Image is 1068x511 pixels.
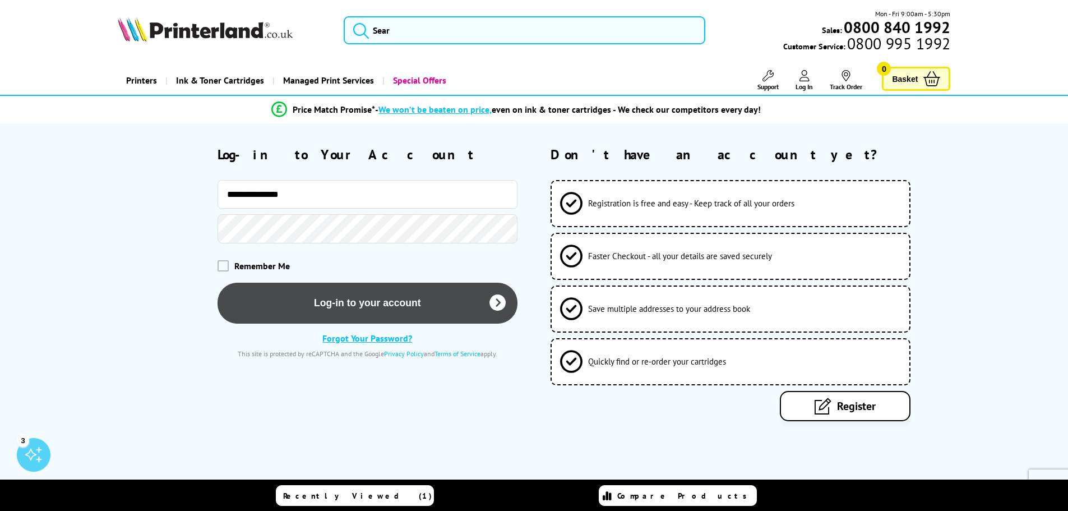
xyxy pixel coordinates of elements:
a: Ink & Toner Cartridges [165,66,272,95]
span: Save multiple addresses to your address book [588,303,750,314]
div: 3 [17,434,29,446]
span: 0 [877,62,891,76]
span: Basket [892,71,918,86]
img: Printerland Logo [118,17,293,42]
span: Remember Me [234,260,290,271]
a: Track Order [830,70,862,91]
a: 0800 840 1992 [842,22,950,33]
h2: Don't have an account yet? [551,146,950,163]
a: Printerland Logo [118,17,330,44]
b: 0800 840 1992 [844,17,950,38]
div: This site is protected by reCAPTCHA and the Google and apply. [218,349,517,358]
div: - even on ink & toner cartridges - We check our competitors every day! [375,104,761,115]
span: Price Match Promise* [293,104,375,115]
a: Forgot Your Password? [322,333,412,344]
span: We won’t be beaten on price, [378,104,492,115]
a: Privacy Policy [384,349,424,358]
a: Special Offers [382,66,455,95]
span: Register [837,399,876,413]
span: Ink & Toner Cartridges [176,66,264,95]
a: Support [757,70,779,91]
a: Terms of Service [434,349,480,358]
span: Recently Viewed (1) [283,491,432,501]
span: Sales: [822,25,842,35]
a: Log In [796,70,813,91]
span: Faster Checkout - all your details are saved securely [588,251,772,261]
h2: Log-in to Your Account [218,146,517,163]
span: 0800 995 1992 [845,38,950,49]
li: modal_Promise [91,100,942,119]
span: Mon - Fri 9:00am - 5:30pm [875,8,950,19]
a: Basket 0 [882,67,950,91]
span: Quickly find or re-order your cartridges [588,356,726,367]
span: Compare Products [617,491,753,501]
button: Log-in to your account [218,283,517,324]
a: Printers [118,66,165,95]
a: Managed Print Services [272,66,382,95]
a: Register [780,391,910,421]
span: Log In [796,82,813,91]
span: Registration is free and easy - Keep track of all your orders [588,198,794,209]
a: Compare Products [599,485,757,506]
input: Sear [344,16,705,44]
a: Recently Viewed (1) [276,485,434,506]
span: Customer Service: [783,38,950,52]
span: Support [757,82,779,91]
